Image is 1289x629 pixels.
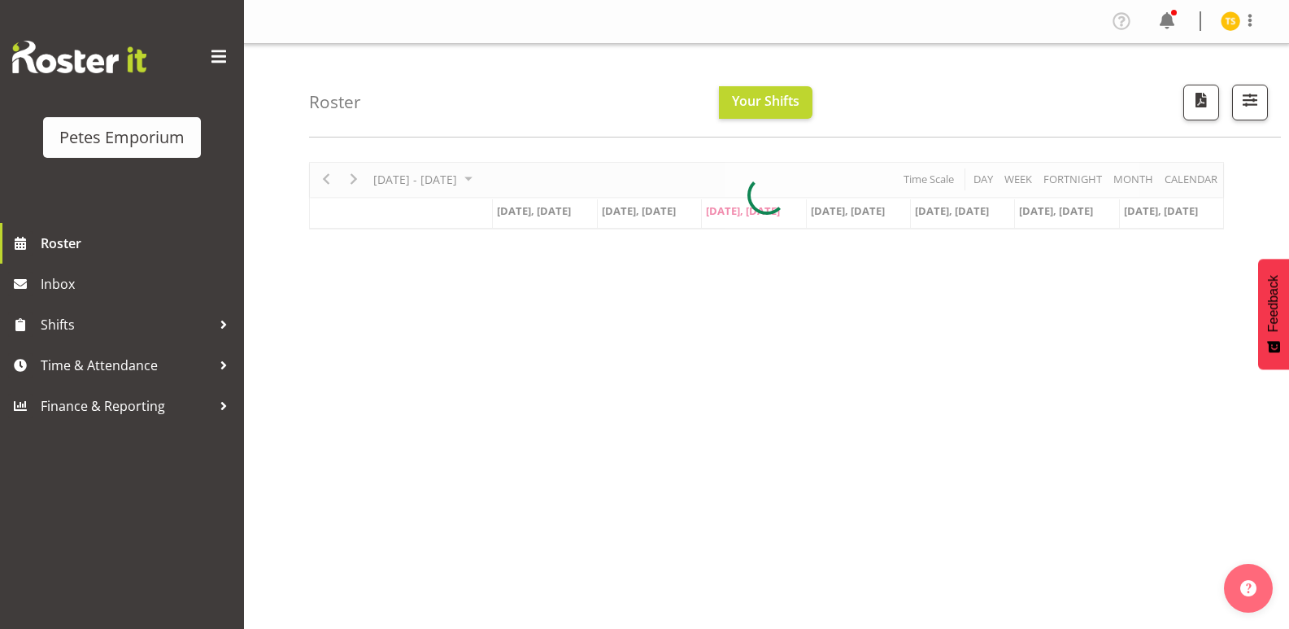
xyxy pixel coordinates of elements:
[1232,85,1268,120] button: Filter Shifts
[732,92,799,110] span: Your Shifts
[1221,11,1240,31] img: tamara-straker11292.jpg
[12,41,146,73] img: Rosterit website logo
[41,394,211,418] span: Finance & Reporting
[1240,580,1256,596] img: help-xxl-2.png
[1183,85,1219,120] button: Download a PDF of the roster according to the set date range.
[41,312,211,337] span: Shifts
[1266,275,1281,332] span: Feedback
[59,125,185,150] div: Petes Emporium
[41,353,211,378] span: Time & Attendance
[719,86,812,119] button: Your Shifts
[309,93,361,111] h4: Roster
[1258,259,1289,369] button: Feedback - Show survey
[41,272,236,296] span: Inbox
[41,231,236,256] span: Roster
